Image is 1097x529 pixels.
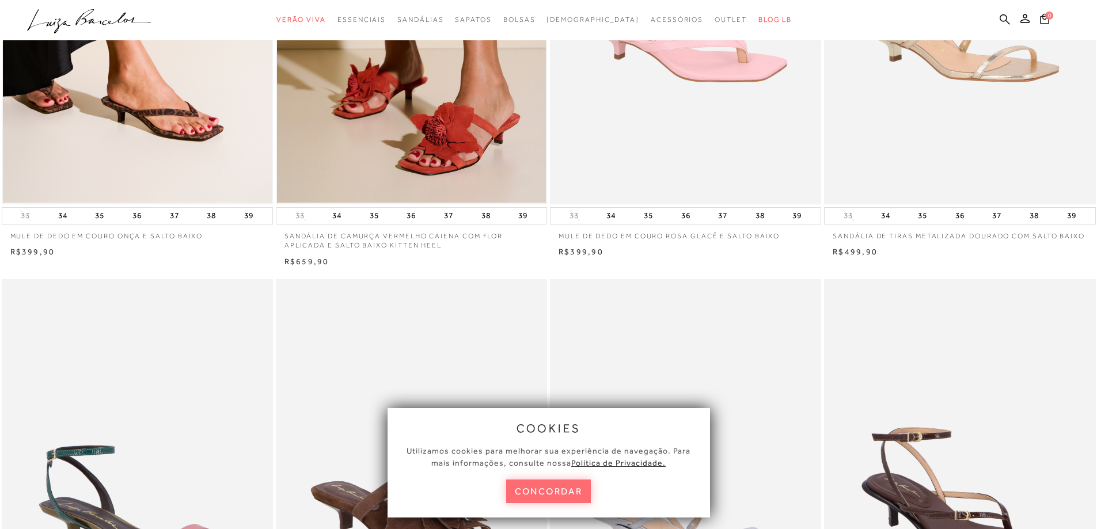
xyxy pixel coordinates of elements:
a: BLOG LB [758,9,792,31]
button: 36 [678,208,694,224]
a: Política de Privacidade. [571,458,666,467]
button: 35 [92,208,108,224]
button: 33 [566,210,582,221]
span: Outlet [715,16,747,24]
a: SANDÁLIA DE TIRAS METALIZADA DOURADO COM SALTO BAIXO [824,224,1095,241]
button: 34 [878,208,894,224]
button: 39 [789,208,805,224]
a: categoryNavScreenReaderText [651,9,703,31]
a: MULE DE DEDO EM COURO ROSA GLACÊ E SALTO BAIXO [550,224,821,241]
span: Sapatos [455,16,491,24]
button: 34 [603,208,619,224]
button: 35 [914,208,931,224]
a: categoryNavScreenReaderText [276,9,326,31]
button: 38 [1026,208,1042,224]
span: R$399,90 [559,247,603,256]
span: Bolsas [503,16,536,24]
span: R$659,90 [284,257,329,266]
button: 34 [329,208,345,224]
span: Sandálias [397,16,443,24]
button: 37 [715,208,731,224]
button: 38 [203,208,219,224]
span: Essenciais [337,16,386,24]
button: 33 [292,210,308,221]
span: Verão Viva [276,16,326,24]
span: Utilizamos cookies para melhorar sua experiência de navegação. Para mais informações, consulte nossa [407,446,690,467]
button: 33 [17,210,33,221]
span: R$499,90 [833,247,878,256]
span: BLOG LB [758,16,792,24]
button: 36 [403,208,419,224]
a: categoryNavScreenReaderText [715,9,747,31]
button: 37 [166,208,183,224]
span: R$399,90 [10,247,55,256]
button: 0 [1037,13,1053,28]
span: [DEMOGRAPHIC_DATA] [546,16,639,24]
a: categoryNavScreenReaderText [397,9,443,31]
button: 35 [640,208,656,224]
button: 33 [840,210,856,221]
button: 36 [129,208,145,224]
a: SANDÁLIA DE CAMURÇA VERMELHO CAIENA COM FLOR APLICADA E SALTO BAIXO KITTEN HEEL [276,224,547,251]
a: categoryNavScreenReaderText [337,9,386,31]
a: noSubCategoriesText [546,9,639,31]
button: 34 [55,208,71,224]
button: concordar [506,479,591,503]
button: 39 [1064,208,1080,224]
button: 36 [952,208,968,224]
a: categoryNavScreenReaderText [503,9,536,31]
span: Acessórios [651,16,703,24]
button: 39 [241,208,257,224]
a: MULE DE DEDO EM COURO ONÇA E SALTO BAIXO [2,224,273,241]
button: 38 [752,208,768,224]
a: categoryNavScreenReaderText [455,9,491,31]
button: 37 [989,208,1005,224]
button: 35 [366,208,382,224]
span: 0 [1045,12,1053,20]
button: 39 [515,208,531,224]
button: 38 [478,208,494,224]
span: cookies [517,422,581,435]
button: 37 [441,208,457,224]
